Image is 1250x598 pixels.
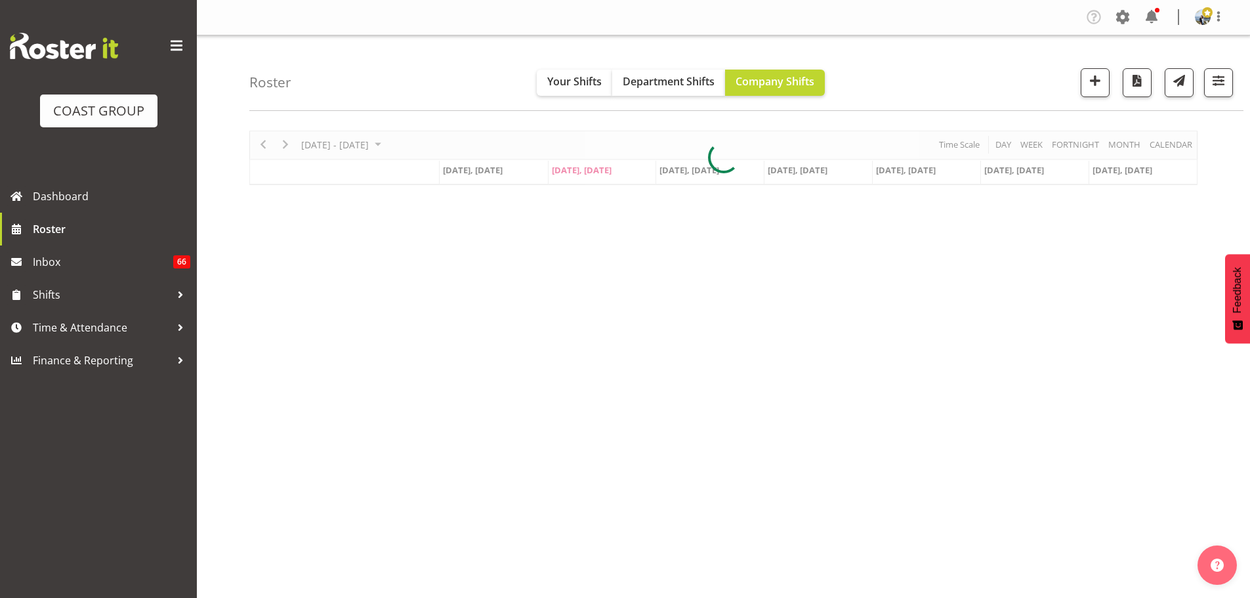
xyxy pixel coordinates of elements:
span: Roster [33,219,190,239]
button: Department Shifts [612,70,725,96]
button: Your Shifts [537,70,612,96]
span: Company Shifts [736,74,814,89]
span: Time & Attendance [33,318,171,337]
button: Send a list of all shifts for the selected filtered period to all rostered employees. [1165,68,1194,97]
button: Filter Shifts [1204,68,1233,97]
button: Feedback - Show survey [1225,254,1250,343]
span: Feedback [1232,267,1243,313]
span: Shifts [33,285,171,305]
span: Dashboard [33,186,190,206]
img: Rosterit website logo [10,33,118,59]
button: Company Shifts [725,70,825,96]
img: brittany-taylorf7b938a58e78977fad4baecaf99ae47c.png [1195,9,1211,25]
span: Department Shifts [623,74,715,89]
span: Inbox [33,252,173,272]
div: COAST GROUP [53,101,144,121]
img: help-xxl-2.png [1211,559,1224,572]
button: Download a PDF of the roster according to the set date range. [1123,68,1152,97]
span: Your Shifts [547,74,602,89]
span: Finance & Reporting [33,351,171,370]
span: 66 [173,255,190,268]
h4: Roster [249,75,291,90]
button: Add a new shift [1081,68,1110,97]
